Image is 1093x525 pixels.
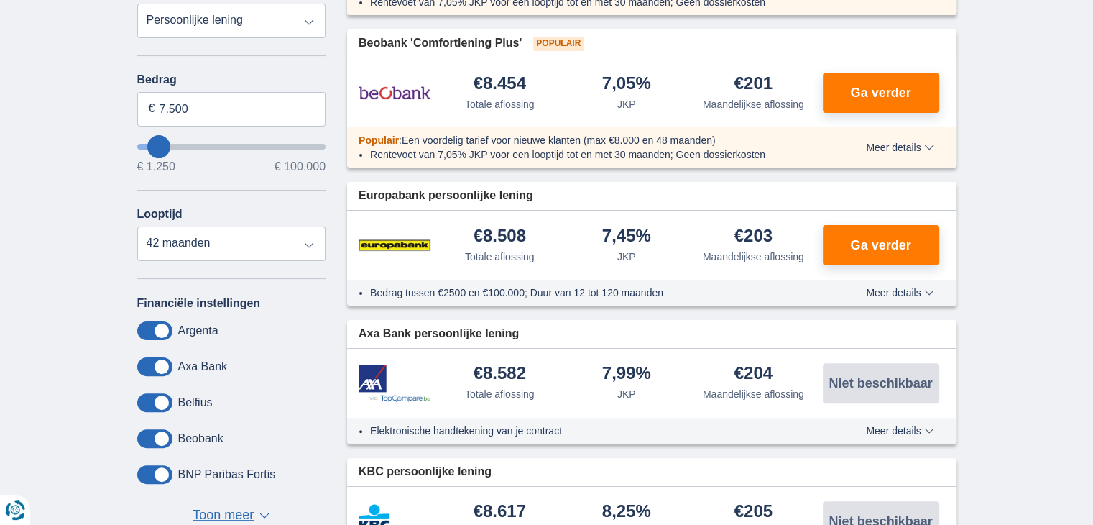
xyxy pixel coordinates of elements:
[193,506,254,525] span: Toon meer
[855,142,944,153] button: Meer details
[359,188,533,204] span: Europabank persoonlijke lening
[533,37,584,51] span: Populair
[474,75,526,94] div: €8.454
[602,75,651,94] div: 7,05%
[602,227,651,247] div: 7,45%
[178,432,223,445] label: Beobank
[866,288,933,298] span: Meer details
[359,227,430,263] img: product.pl.alt Europabank
[703,250,804,264] div: Maandelijkse aflossing
[137,73,326,86] label: Bedrag
[359,365,430,403] img: product.pl.alt Axa Bank
[823,225,939,265] button: Ga verder
[465,387,535,401] div: Totale aflossing
[829,377,932,390] span: Niet beschikbaar
[823,73,939,113] button: Ga verder
[347,133,825,147] div: :
[178,360,227,373] label: Axa Bank
[855,287,944,298] button: Meer details
[137,208,183,221] label: Looptijd
[370,147,813,162] li: Rentevoet van 7,05% JKP voor een looptijd tot en met 30 maanden; Geen dossierkosten
[734,503,773,522] div: €205
[137,297,261,310] label: Financiële instellingen
[178,324,218,337] label: Argenta
[137,144,326,150] input: wantToBorrow
[178,396,213,409] label: Belfius
[370,424,813,438] li: Elektronische handtekening van je contract
[850,86,910,99] span: Ga verder
[149,101,155,117] span: €
[866,426,933,436] span: Meer details
[402,134,716,146] span: Een voordelig tarief voor nieuwe klanten (max €8.000 en 48 maanden)
[602,503,651,522] div: 8,25%
[850,239,910,252] span: Ga verder
[866,142,933,152] span: Meer details
[855,425,944,437] button: Meer details
[359,464,492,480] span: KBC persoonlijke lening
[617,387,636,401] div: JKP
[259,513,269,519] span: ▼
[465,250,535,264] div: Totale aflossing
[703,97,804,111] div: Maandelijkse aflossing
[359,35,522,52] span: Beobank 'Comfortlening Plus'
[734,75,773,94] div: €201
[602,365,651,384] div: 7,99%
[359,75,430,111] img: product.pl.alt Beobank
[617,97,636,111] div: JKP
[465,97,535,111] div: Totale aflossing
[275,161,326,173] span: € 100.000
[359,326,519,342] span: Axa Bank persoonlijke lening
[370,286,813,300] li: Bedrag tussen €2500 en €100.000; Duur van 12 tot 120 maanden
[734,227,773,247] div: €203
[178,468,276,481] label: BNP Paribas Fortis
[823,363,939,403] button: Niet beschikbaar
[474,365,526,384] div: €8.582
[617,250,636,264] div: JKP
[474,227,526,247] div: €8.508
[703,387,804,401] div: Maandelijkse aflossing
[734,365,773,384] div: €204
[137,161,175,173] span: € 1.250
[359,134,399,146] span: Populair
[474,503,526,522] div: €8.617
